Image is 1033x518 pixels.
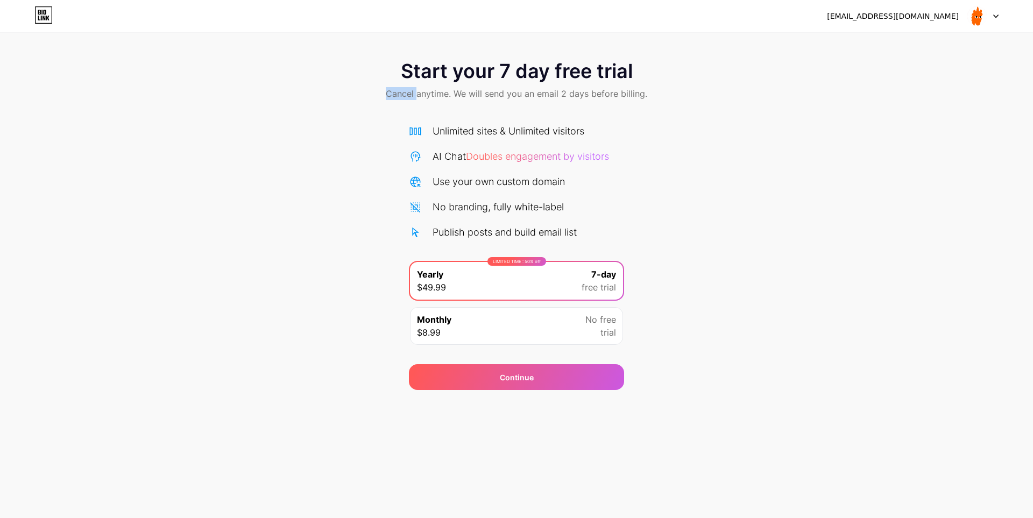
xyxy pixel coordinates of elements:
[417,281,446,294] span: $49.99
[582,281,616,294] span: free trial
[386,87,647,100] span: Cancel anytime. We will send you an email 2 days before billing.
[433,200,564,214] div: No branding, fully white-label
[401,60,633,82] span: Start your 7 day free trial
[967,6,987,26] img: momosays
[466,151,609,162] span: Doubles engagement by visitors
[417,268,443,281] span: Yearly
[600,326,616,339] span: trial
[433,124,584,138] div: Unlimited sites & Unlimited visitors
[433,149,609,164] div: AI Chat
[417,313,451,326] span: Monthly
[500,372,534,383] span: Continue
[433,225,577,239] div: Publish posts and build email list
[487,257,546,266] div: LIMITED TIME : 50% off
[585,313,616,326] span: No free
[417,326,441,339] span: $8.99
[591,268,616,281] span: 7-day
[827,11,959,22] div: [EMAIL_ADDRESS][DOMAIN_NAME]
[433,174,565,189] div: Use your own custom domain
